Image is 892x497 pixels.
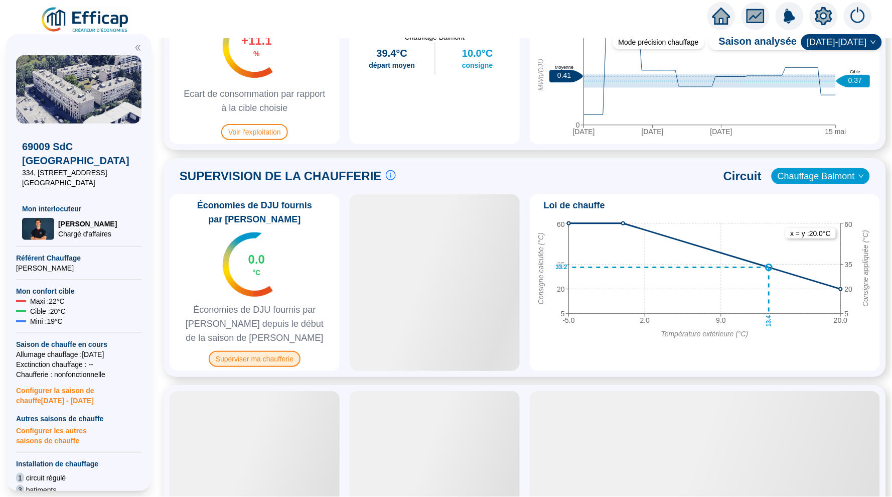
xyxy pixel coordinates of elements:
span: Configurer les autres saisons de chauffe [16,424,141,446]
span: Exctinction chauffage : -- [16,359,141,369]
span: Maxi : 22 °C [30,296,65,306]
img: alerts [844,2,872,30]
span: Voir l'exploitation [221,124,288,140]
div: Mode précision chauffage [613,35,705,49]
tspan: [DATE] [573,128,595,136]
span: Cible : 20 °C [30,306,66,316]
tspan: -5.0 [563,316,575,324]
tspan: 60 [845,220,853,228]
span: 334, [STREET_ADDRESS] [GEOGRAPHIC_DATA] [22,168,135,188]
span: 2024-2025 [807,35,876,50]
span: Loi de chauffe [544,198,605,212]
tspan: Consigne calculée (°C) [537,232,545,304]
span: home [712,7,730,25]
span: info-circle [386,170,396,180]
span: [PERSON_NAME] [16,263,141,273]
text: 33.2 [556,264,568,271]
span: Autres saisons de chauffe [16,414,141,424]
span: 10.0°C [462,47,493,61]
span: Configurer la saison de chauffe [DATE] - [DATE] [16,380,141,406]
span: down [858,173,864,179]
span: consigne [462,61,493,71]
tspan: 0 [576,121,580,129]
text: Cible [850,69,861,74]
span: Mon interlocuteur [22,204,135,214]
span: Saison de chauffe en cours [16,339,141,349]
span: 0.0 [248,252,265,268]
span: Allumage chauffage : [DATE] [16,349,141,359]
tspan: Consigne appliquée (°C) [862,230,870,307]
span: Économies de DJU fournis par [PERSON_NAME] [174,198,336,226]
span: SUPERVISION DE LA CHAUFFERIE [180,168,382,184]
span: batiments [26,485,57,495]
span: départ moyen [369,61,415,71]
span: setting [815,7,833,25]
text: 13.4 [766,315,773,327]
span: % [253,49,259,59]
span: Chauffage Balmont [778,169,864,184]
span: Ecart de consommation par rapport à la cible choisie [174,87,336,115]
tspan: [DATE] [642,128,664,136]
tspan: 5 [561,310,565,318]
span: 1 [16,473,24,483]
img: indicateur températures [223,232,273,297]
text: 0.41 [557,71,571,79]
img: alerts [776,2,804,30]
tspan: 20.0 [834,316,847,324]
span: double-left [134,44,141,51]
span: Circuit [723,168,762,184]
span: down [870,39,876,45]
span: +11.1 [241,33,272,49]
text: 0.37 [848,76,862,84]
span: 69009 SdC [GEOGRAPHIC_DATA] [22,140,135,168]
tspan: 2.0 [640,316,650,324]
span: Chargé d'affaires [58,229,117,239]
span: Chaufferie : non fonctionnelle [16,369,141,380]
span: fund [747,7,765,25]
text: x = y : 20.0 °C [791,229,831,237]
span: °C [253,268,261,278]
span: Économies de DJU fournis par [PERSON_NAME] depuis le début de la saison de [PERSON_NAME] [174,303,336,345]
span: circuit régulé [26,473,66,483]
img: indicateur températures [223,14,273,78]
tspan: 35 [845,260,853,268]
tspan: 9.0 [716,316,726,324]
span: Superviser ma chaufferie [209,351,301,367]
img: efficap energie logo [40,6,131,34]
tspan: MWh/DJU [537,58,545,91]
span: Référent Chauffage [16,253,141,263]
tspan: 35 [557,260,565,268]
span: 3 [16,485,24,495]
span: Saison analysée [709,34,797,50]
tspan: Température extérieure (°C) [661,330,749,338]
img: Chargé d'affaires [22,218,54,239]
tspan: 5 [845,310,849,318]
span: [PERSON_NAME] [58,219,117,229]
span: Mini : 19 °C [30,316,63,326]
tspan: 15 mai [825,128,846,136]
span: 39.4°C [377,47,407,61]
span: Installation de chauffage [16,459,141,469]
span: Mon confort cible [16,286,141,296]
text: Moyenne [555,64,573,69]
tspan: 20 [557,285,565,293]
tspan: [DATE] [710,128,732,136]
